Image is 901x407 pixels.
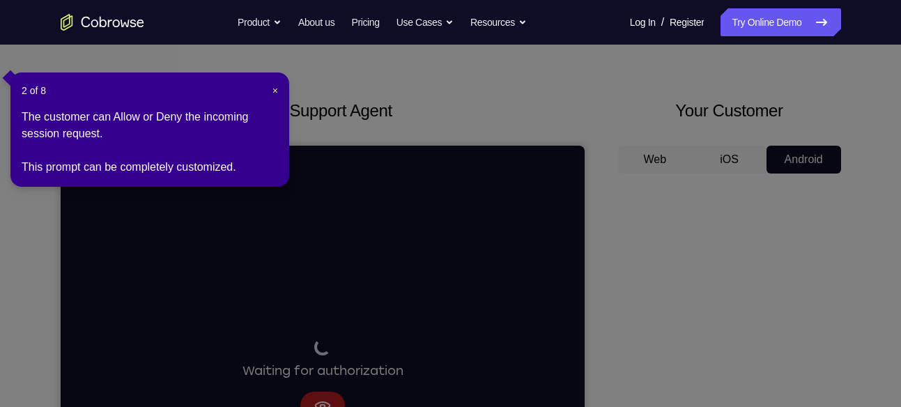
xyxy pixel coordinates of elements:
[351,8,379,36] a: Pricing
[670,8,704,36] a: Register
[61,14,144,31] a: Go to the home page
[22,84,46,98] span: 2 of 8
[238,8,282,36] button: Product
[470,8,527,36] button: Resources
[396,8,454,36] button: Use Cases
[630,8,656,36] a: Log In
[182,193,343,235] div: Waiting for authorization
[298,8,334,36] a: About us
[721,8,840,36] a: Try Online Demo
[661,14,664,31] span: /
[272,84,278,98] button: Close Tour
[272,85,278,96] span: ×
[22,109,278,176] div: The customer can Allow or Deny the incoming session request. This prompt can be completely custom...
[240,246,284,274] button: Cancel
